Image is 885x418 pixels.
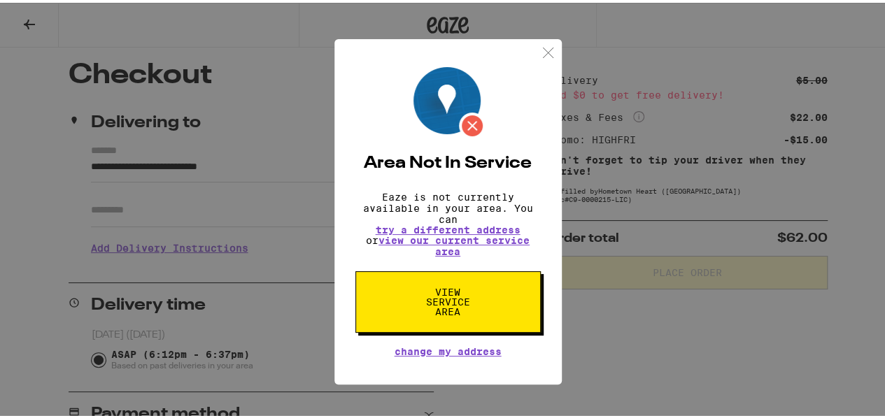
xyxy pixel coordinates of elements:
img: Location [413,64,486,136]
span: View Service Area [412,284,484,314]
a: View Service Area [355,284,541,295]
button: Change My Address [395,344,502,354]
button: View Service Area [355,268,541,330]
a: view our current service area [378,232,530,254]
p: Eaze is not currently available in your area. You can or [355,189,541,254]
button: try a different address [376,222,521,232]
img: close.svg [539,41,557,59]
h2: Area Not In Service [355,152,541,169]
